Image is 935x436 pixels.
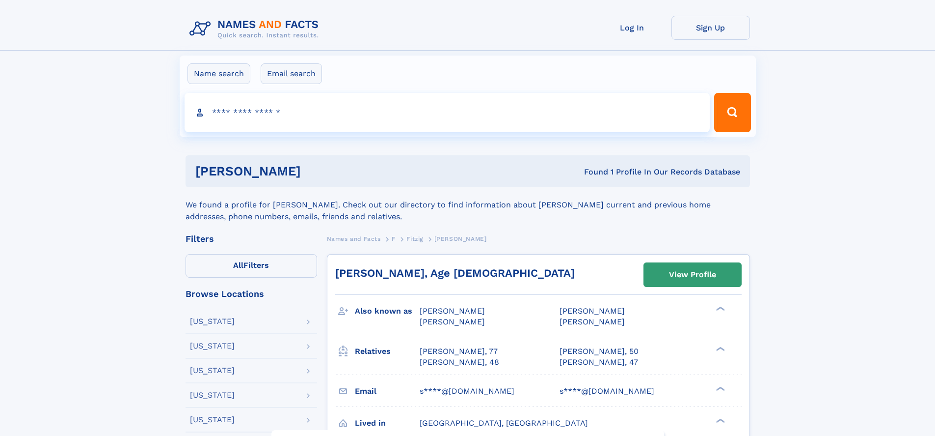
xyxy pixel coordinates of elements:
[186,234,317,243] div: Filters
[714,306,725,312] div: ❯
[669,263,716,286] div: View Profile
[355,343,420,360] h3: Relatives
[355,303,420,320] h3: Also known as
[593,16,671,40] a: Log In
[187,63,250,84] label: Name search
[420,357,499,368] a: [PERSON_NAME], 48
[714,346,725,352] div: ❯
[420,306,485,316] span: [PERSON_NAME]
[560,357,638,368] a: [PERSON_NAME], 47
[644,263,741,287] a: View Profile
[434,235,487,242] span: [PERSON_NAME]
[186,16,327,42] img: Logo Names and Facts
[190,391,235,399] div: [US_STATE]
[420,418,588,428] span: [GEOGRAPHIC_DATA], [GEOGRAPHIC_DATA]
[420,346,498,357] a: [PERSON_NAME], 77
[406,235,423,242] span: Fitzig
[355,383,420,400] h3: Email
[261,63,322,84] label: Email search
[327,233,381,245] a: Names and Facts
[195,165,443,177] h1: [PERSON_NAME]
[186,290,317,298] div: Browse Locations
[186,187,750,223] div: We found a profile for [PERSON_NAME]. Check out our directory to find information about [PERSON_N...
[714,93,750,132] button: Search Button
[714,385,725,392] div: ❯
[190,416,235,424] div: [US_STATE]
[420,317,485,326] span: [PERSON_NAME]
[190,318,235,325] div: [US_STATE]
[233,261,243,270] span: All
[190,367,235,375] div: [US_STATE]
[560,346,639,357] a: [PERSON_NAME], 50
[392,235,396,242] span: F
[335,267,575,279] a: [PERSON_NAME], Age [DEMOGRAPHIC_DATA]
[392,233,396,245] a: F
[671,16,750,40] a: Sign Up
[190,342,235,350] div: [US_STATE]
[185,93,710,132] input: search input
[442,167,740,177] div: Found 1 Profile In Our Records Database
[714,417,725,424] div: ❯
[560,306,625,316] span: [PERSON_NAME]
[560,317,625,326] span: [PERSON_NAME]
[186,254,317,278] label: Filters
[355,415,420,432] h3: Lived in
[406,233,423,245] a: Fitzig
